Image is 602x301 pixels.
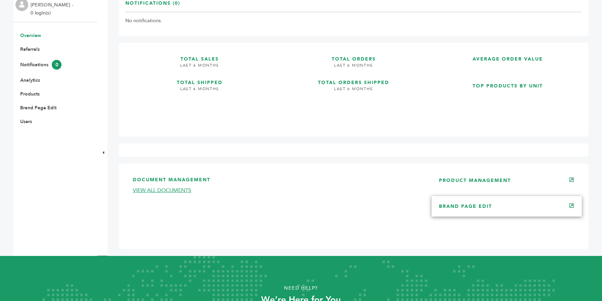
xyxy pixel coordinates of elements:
h3: TOTAL ORDERS SHIPPED [279,73,428,86]
li: [PERSON_NAME] - 0 login(s) [31,1,75,17]
a: TOTAL SALES LAST 6 MONTHS TOTAL SHIPPED LAST 6 MONTHS [125,49,274,124]
a: Users [20,118,32,125]
a: TOTAL ORDERS LAST 6 MONTHS TOTAL ORDERS SHIPPED LAST 6 MONTHS [279,49,428,124]
h4: LAST 6 MONTHS [279,63,428,73]
h3: TOTAL ORDERS [279,49,428,63]
p: Need Help? [30,283,572,293]
h3: AVERAGE ORDER VALUE [433,49,582,63]
a: VIEW ALL DOCUMENTS [133,187,191,194]
h3: TOTAL SHIPPED [125,73,274,86]
a: Referrals [20,46,40,52]
h3: DOCUMENT MANAGEMENT [133,177,419,187]
h3: TOTAL SALES [125,49,274,63]
h4: LAST 6 MONTHS [125,63,274,73]
a: BRAND PAGE EDIT [439,203,492,210]
h4: LAST 6 MONTHS [125,86,274,97]
a: Analytics [20,77,40,83]
td: No notifications. [125,12,582,30]
a: TOP PRODUCTS BY UNIT [433,76,582,124]
span: 0 [52,60,62,70]
a: Brand Page Edit [20,105,56,111]
a: PRODUCT MANAGEMENT [439,177,511,184]
a: Overview [20,32,41,39]
a: Notifications0 [20,62,62,68]
a: Products [20,91,40,97]
h4: LAST 6 MONTHS [279,86,428,97]
h3: TOP PRODUCTS BY UNIT [433,76,582,89]
a: AVERAGE ORDER VALUE [433,49,582,71]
